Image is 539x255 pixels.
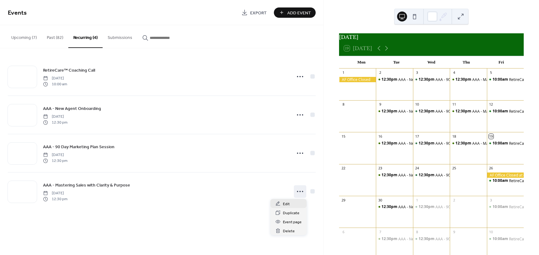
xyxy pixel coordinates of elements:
[376,109,413,114] div: AAA - New Agent Onboarding
[398,141,449,146] div: AAA - New Agent Onboarding
[449,56,484,68] div: Thu
[250,10,267,16] span: Export
[43,105,101,112] a: AAA - New Agent Onboarding
[487,141,524,146] div: RetireCare™ Coaching Call
[455,109,472,114] span: 12:30pm
[43,76,67,81] span: [DATE]
[43,158,67,163] span: 12:30 pm
[378,70,382,75] div: 2
[381,109,398,114] span: 12:30pm
[43,106,101,112] span: AAA - New Agent Onboarding
[419,204,435,210] span: 12:30pm
[339,33,524,41] div: [DATE]
[274,7,316,18] button: Add Event
[287,10,311,16] span: Add Event
[237,7,271,18] a: Export
[398,236,449,242] div: AAA - New Agent Onboarding
[452,198,456,202] div: 2
[493,204,509,210] span: 10:00am
[450,141,487,146] div: AAA - Mastering Sales with Clarity & Purpose
[413,109,450,114] div: AAA - 90 Day Marketing Plan Session
[341,198,346,202] div: 29
[283,228,295,234] span: Delete
[43,143,114,150] a: AAA - 90 Day Marketing Plan Session
[376,204,413,210] div: AAA - New Agent Onboarding
[43,114,67,120] span: [DATE]
[489,134,493,139] div: 19
[8,7,27,19] span: Events
[381,77,398,82] span: 12:30pm
[341,166,346,171] div: 22
[487,109,524,114] div: RetireCare™ Coaching Call
[413,172,450,178] div: AAA - 90 Day Marketing Plan Session
[452,166,456,171] div: 25
[415,198,420,202] div: 1
[43,182,130,189] a: AAA - Mastering Sales with Clarity & Purpose
[378,198,382,202] div: 30
[455,141,472,146] span: 12:30pm
[376,141,413,146] div: AAA - New Agent Onboarding
[419,77,435,82] span: 12:30pm
[450,77,487,82] div: AAA - Mastering Sales with Clarity & Purpose
[415,70,420,75] div: 3
[381,236,398,242] span: 12:30pm
[42,25,68,47] button: Past (82)
[68,25,103,48] button: Recurring (4)
[419,109,435,114] span: 12:30pm
[413,236,450,242] div: AAA - 90 Day Marketing Plan Session
[493,77,509,82] span: 10:00am
[435,109,500,114] div: AAA - 90 Day Marketing Plan Session
[376,77,413,82] div: AAA - New Agent Onboarding
[487,204,524,210] div: RetireCare™ Coaching Call
[413,204,450,210] div: AAA - 90 Day Marketing Plan Session
[43,152,67,158] span: [DATE]
[450,109,487,114] div: AAA - Mastering Sales with Clarity & Purpose
[435,141,500,146] div: AAA - 90 Day Marketing Plan Session
[6,25,42,47] button: Upcoming (7)
[43,67,95,74] a: RetireCare™ Coaching Call
[378,166,382,171] div: 23
[455,77,472,82] span: 12:30pm
[489,198,493,202] div: 3
[452,229,456,234] div: 9
[376,236,413,242] div: AAA - New Agent Onboarding
[487,178,524,183] div: RetireCare™ Coaching Call
[415,229,420,234] div: 8
[283,219,302,225] span: Event page
[376,172,413,178] div: AAA - New Agent Onboarding
[419,172,435,178] span: 12:30pm
[414,56,449,68] div: Wed
[415,102,420,107] div: 10
[435,204,500,210] div: AAA - 90 Day Marketing Plan Session
[419,236,435,242] span: 12:30pm
[493,178,509,183] span: 10:00am
[489,102,493,107] div: 12
[487,77,524,82] div: RetireCare™ Coaching Call
[493,236,509,242] span: 10:00am
[398,109,449,114] div: AAA - New Agent Onboarding
[398,172,449,178] div: AAA - New Agent Onboarding
[398,204,449,210] div: AAA - New Agent Onboarding
[489,166,493,171] div: 26
[413,141,450,146] div: AAA - 90 Day Marketing Plan Session
[43,196,67,202] span: 12:30 pm
[341,229,346,234] div: 6
[341,102,346,107] div: 8
[413,77,450,82] div: AAA - 90 Day Marketing Plan Session
[379,56,414,68] div: Tue
[344,56,379,68] div: Mon
[419,141,435,146] span: 12:30pm
[452,70,456,75] div: 4
[452,102,456,107] div: 11
[435,77,500,82] div: AAA - 90 Day Marketing Plan Session
[452,134,456,139] div: 18
[378,229,382,234] div: 7
[341,70,346,75] div: 1
[378,134,382,139] div: 16
[381,172,398,178] span: 12:30pm
[43,191,67,196] span: [DATE]
[487,172,524,178] div: AF Office Closed at 4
